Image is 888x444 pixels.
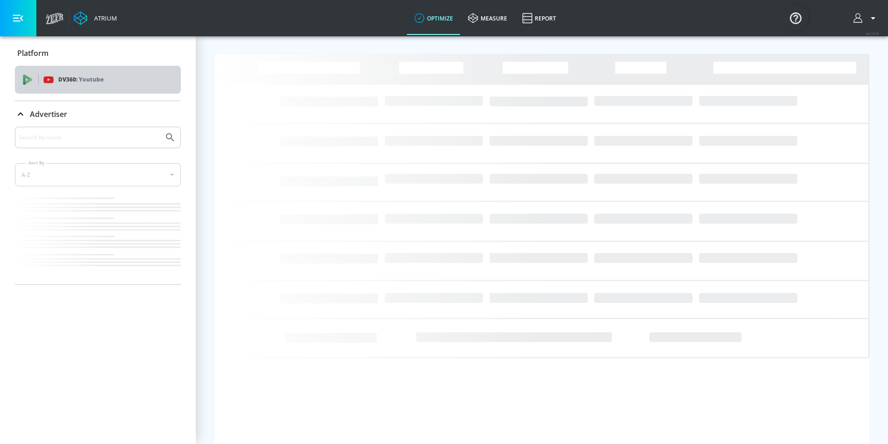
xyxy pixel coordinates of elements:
[74,11,117,25] a: Atrium
[15,194,181,284] nav: list of Advertiser
[407,1,461,35] a: optimize
[17,48,48,58] p: Platform
[19,131,160,143] input: Search by name
[461,1,515,35] a: measure
[15,101,181,127] div: Advertiser
[15,127,181,284] div: Advertiser
[27,160,47,166] label: Sort By
[15,163,181,186] div: A-Z
[79,75,103,84] p: Youtube
[866,31,879,36] span: v 4.24.0
[58,75,103,85] p: DV360:
[90,14,117,22] div: Atrium
[15,66,181,94] div: DV360: Youtube
[783,5,809,31] button: Open Resource Center
[15,40,181,66] div: Platform
[30,109,67,119] p: Advertiser
[515,1,564,35] a: Report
